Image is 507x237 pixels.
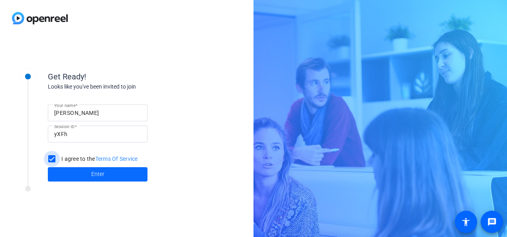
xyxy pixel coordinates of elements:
button: Enter [48,167,147,182]
div: Get Ready! [48,71,207,83]
mat-icon: accessibility [461,217,471,227]
mat-label: Your name [54,103,75,108]
mat-label: Session ID [54,124,75,129]
mat-icon: message [487,217,497,227]
div: Looks like you've been invited to join [48,83,207,91]
label: I agree to the [60,155,138,163]
span: Enter [91,170,104,178]
a: Terms Of Service [95,156,138,162]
